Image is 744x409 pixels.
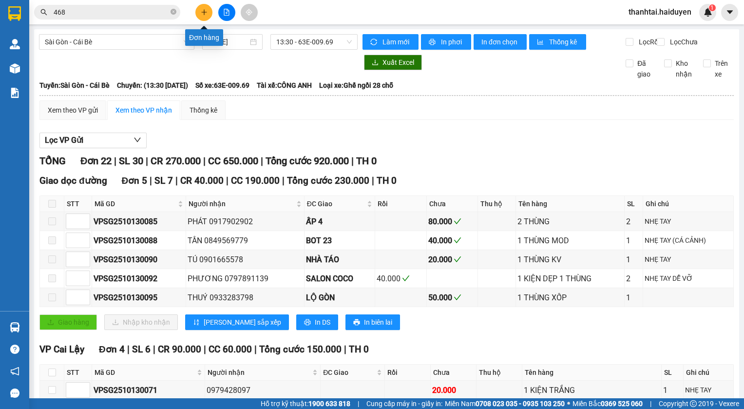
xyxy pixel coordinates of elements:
span: VP Cai Lậy [39,344,84,355]
div: NHẸ TAY [645,254,732,265]
button: syncLàm mới [362,34,419,50]
span: Tổng cước 230.000 [287,175,369,186]
th: SL [662,365,684,381]
span: Làm mới [382,37,411,47]
span: aim [246,9,252,16]
button: aim [241,4,258,21]
span: ĐC Giao [323,367,374,378]
span: bar-chart [537,39,545,46]
div: NHẸ TAY DỄ VỠ [645,273,732,284]
span: TỔNG [39,155,66,167]
span: printer [353,319,360,327]
span: SL 6 [132,344,151,355]
span: [PERSON_NAME] sắp xếp [204,317,281,328]
span: Số xe: 63E-009.69 [195,80,249,91]
div: PHƯƠNG 0797891139 [188,273,302,285]
span: | [175,175,178,186]
div: 50.000 [428,292,476,304]
div: VPSG2510130071 [94,384,203,396]
span: Tổng cước 920.000 [266,155,349,167]
div: VPSG2510130095 [94,292,184,304]
span: copyright [690,400,697,407]
button: downloadXuất Excel [364,55,422,70]
span: notification [10,367,19,376]
div: VPSG2510130092 [94,273,184,285]
button: printerIn phơi [421,34,471,50]
button: sort-ascending[PERSON_NAME] sắp xếp [185,314,289,330]
span: Thống kê [549,37,578,47]
span: TH 0 [349,344,369,355]
span: check [454,255,461,263]
span: SL 7 [154,175,173,186]
td: VPSG2510130090 [92,250,186,269]
div: Thống kê [190,105,217,116]
img: warehouse-icon [10,39,20,49]
span: SL 30 [119,155,143,167]
span: | [153,344,155,355]
span: sort-ascending [193,319,200,327]
div: LỘ GÒN [306,292,374,304]
sup: 1 [709,4,716,11]
span: Giao dọc đường [39,175,107,186]
span: CC 190.000 [231,175,280,186]
span: printer [304,319,311,327]
div: 40.000 [428,234,476,247]
div: 1 KIỆN DẸP 1 THÙNG [517,273,623,285]
span: In đơn chọn [481,37,519,47]
td: VPSG2510130088 [92,231,186,250]
span: Đơn 4 [99,344,125,355]
th: SL [625,196,643,212]
div: SALON COCO [306,273,374,285]
div: 1 [626,292,641,304]
img: logo-vxr [8,6,21,21]
strong: 0369 525 060 [601,400,643,408]
span: Hỗ trợ kỹ thuật: [261,398,350,409]
td: VPSG2510130095 [92,288,186,307]
td: VPSG2510130085 [92,212,186,231]
button: Lọc VP Gửi [39,133,147,148]
div: NHẸ TAY [645,216,732,227]
span: plus [201,9,208,16]
span: caret-down [725,8,734,17]
span: 13:30 - 63E-009.69 [276,35,352,49]
th: Thu hộ [478,196,516,212]
span: thanhtai.haiduyen [621,6,699,18]
div: BOT 23 [306,234,374,247]
span: Người nhận [189,198,294,209]
span: | [261,155,263,167]
span: Xuất Excel [382,57,414,68]
th: Tên hàng [516,196,625,212]
th: Rồi [385,365,431,381]
div: 0979428097 [207,384,319,396]
div: 40.000 [377,273,424,285]
div: 1 [626,253,641,266]
div: PHÁT 0917902902 [188,215,302,228]
div: 1 [663,384,682,396]
span: Tổng cước 150.000 [259,344,342,355]
span: | [254,344,257,355]
span: | [203,155,206,167]
td: VPSG2510130092 [92,269,186,288]
strong: 0708 023 035 - 0935 103 250 [476,400,565,408]
span: Chuyến: (13:30 [DATE]) [117,80,188,91]
b: Tuyến: Sài Gòn - Cái Bè [39,81,110,89]
div: TÚ 0901665578 [188,253,302,266]
span: Mã GD [95,367,195,378]
span: Đơn 5 [122,175,148,186]
span: Kho nhận [672,58,696,79]
button: plus [195,4,212,21]
th: Tên hàng [522,365,662,381]
div: 1 [626,234,641,247]
span: In DS [315,317,330,328]
div: TẦN 0849569779 [188,234,302,247]
span: Miền Nam [445,398,565,409]
span: | [351,155,354,167]
span: TH 0 [377,175,397,186]
button: caret-down [721,4,738,21]
div: 20.000 [432,384,475,396]
th: STT [64,196,92,212]
span: | [344,344,346,355]
img: warehouse-icon [10,322,20,332]
span: search [40,9,47,16]
span: | [146,155,148,167]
